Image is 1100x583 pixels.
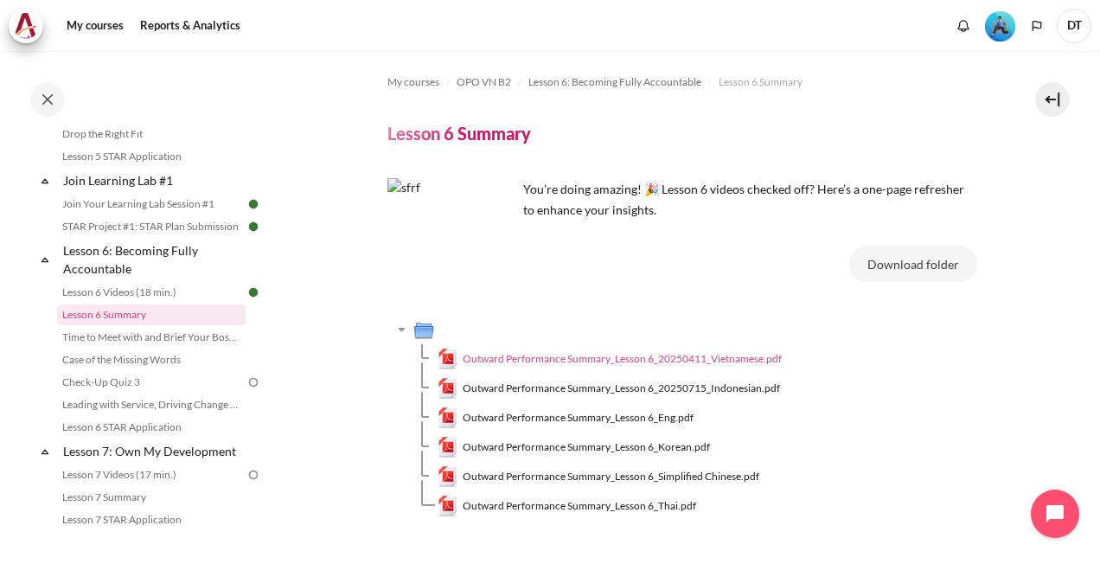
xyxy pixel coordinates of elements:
[985,11,1015,42] img: Level #3
[463,410,694,426] span: Outward Performance Summary_Lesson 6_Eng.pdf
[463,498,696,514] span: Outward Performance Summary_Lesson 6_Thai.pdf
[528,72,701,93] a: Lesson 6: Becoming Fully Accountable
[387,68,977,96] nav: Navigation bar
[463,469,759,484] span: Outward Performance Summary_Lesson 6_Simplified Chinese.pdf
[57,417,246,438] a: Lesson 6 STAR Application
[57,372,246,393] a: Check-Up Quiz 3
[1024,13,1050,39] button: Languages
[57,282,246,303] a: Lesson 6 Videos (18 min.)
[438,349,458,369] img: Outward Performance Summary_Lesson 6_20250411_Vietnamese.pdf
[719,74,803,90] span: Lesson 6 Summary
[978,10,1022,42] a: Level #3
[438,407,694,428] a: Outward Performance Summary_Lesson 6_Eng.pdfOutward Performance Summary_Lesson 6_Eng.pdf
[57,216,246,237] a: STAR Project #1: STAR Plan Submission
[438,378,781,399] a: Outward Performance Summary_Lesson 6_20250715_Indonesian.pdfOutward Performance Summary_Lesson 6_...
[985,10,1015,42] div: Level #3
[9,9,52,43] a: Architeck Architeck
[246,375,261,390] img: To do
[134,9,246,43] a: Reports & Analytics
[457,72,511,93] a: OPO VN B2
[57,327,246,348] a: Time to Meet with and Brief Your Boss #1
[61,439,246,463] a: Lesson 7: Own My Development
[387,74,439,90] span: My courses
[523,182,964,217] span: You’re doing amazing! 🎉 Lesson 6 videos checked off? Here’s a one-page refresher to enhance your ...
[463,351,782,367] span: Outward Performance Summary_Lesson 6_20250411_Vietnamese.pdf
[57,124,246,144] a: Drop the Right Fit
[61,9,130,43] a: My courses
[387,122,531,144] h4: Lesson 6 Summary
[1057,9,1091,43] a: User menu
[438,466,760,487] a: Outward Performance Summary_Lesson 6_Simplified Chinese.pdfOutward Performance Summary_Lesson 6_S...
[57,194,246,215] a: Join Your Learning Lab Session #1
[438,349,783,369] a: Outward Performance Summary_Lesson 6_20250411_Vietnamese.pdfOutward Performance Summary_Lesson 6_...
[36,251,54,268] span: Collapse
[246,467,261,483] img: To do
[36,443,54,460] span: Collapse
[438,496,697,516] a: Outward Performance Summary_Lesson 6_Thai.pdfOutward Performance Summary_Lesson 6_Thai.pdf
[457,74,511,90] span: OPO VN B2
[246,219,261,234] img: Done
[61,169,246,192] a: Join Learning Lab #1
[57,394,246,415] a: Leading with Service, Driving Change (Pucknalin's Story)
[387,178,517,308] img: sfrf
[57,304,246,325] a: Lesson 6 Summary
[246,285,261,300] img: Done
[438,466,458,487] img: Outward Performance Summary_Lesson 6_Simplified Chinese.pdf
[57,487,246,508] a: Lesson 7 Summary
[14,13,38,39] img: Architeck
[950,13,976,39] div: Show notification window with no new notifications
[57,146,246,167] a: Lesson 5 STAR Application
[57,532,246,553] a: STAR Project #1.5: Update STAR Plan
[849,246,977,282] button: Download folder
[57,464,246,485] a: Lesson 7 Videos (17 min.)
[463,381,780,396] span: Outward Performance Summary_Lesson 6_20250715_Indonesian.pdf
[438,496,458,516] img: Outward Performance Summary_Lesson 6_Thai.pdf
[438,378,458,399] img: Outward Performance Summary_Lesson 6_20250715_Indonesian.pdf
[57,349,246,370] a: Case of the Missing Words
[387,72,439,93] a: My courses
[463,439,710,455] span: Outward Performance Summary_Lesson 6_Korean.pdf
[246,196,261,212] img: Done
[438,437,711,458] a: Outward Performance Summary_Lesson 6_Korean.pdfOutward Performance Summary_Lesson 6_Korean.pdf
[719,72,803,93] a: Lesson 6 Summary
[61,239,246,280] a: Lesson 6: Becoming Fully Accountable
[528,74,701,90] span: Lesson 6: Becoming Fully Accountable
[57,509,246,530] a: Lesson 7 STAR Application
[1057,9,1091,43] span: DT
[438,407,458,428] img: Outward Performance Summary_Lesson 6_Eng.pdf
[36,172,54,189] span: Collapse
[438,437,458,458] img: Outward Performance Summary_Lesson 6_Korean.pdf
